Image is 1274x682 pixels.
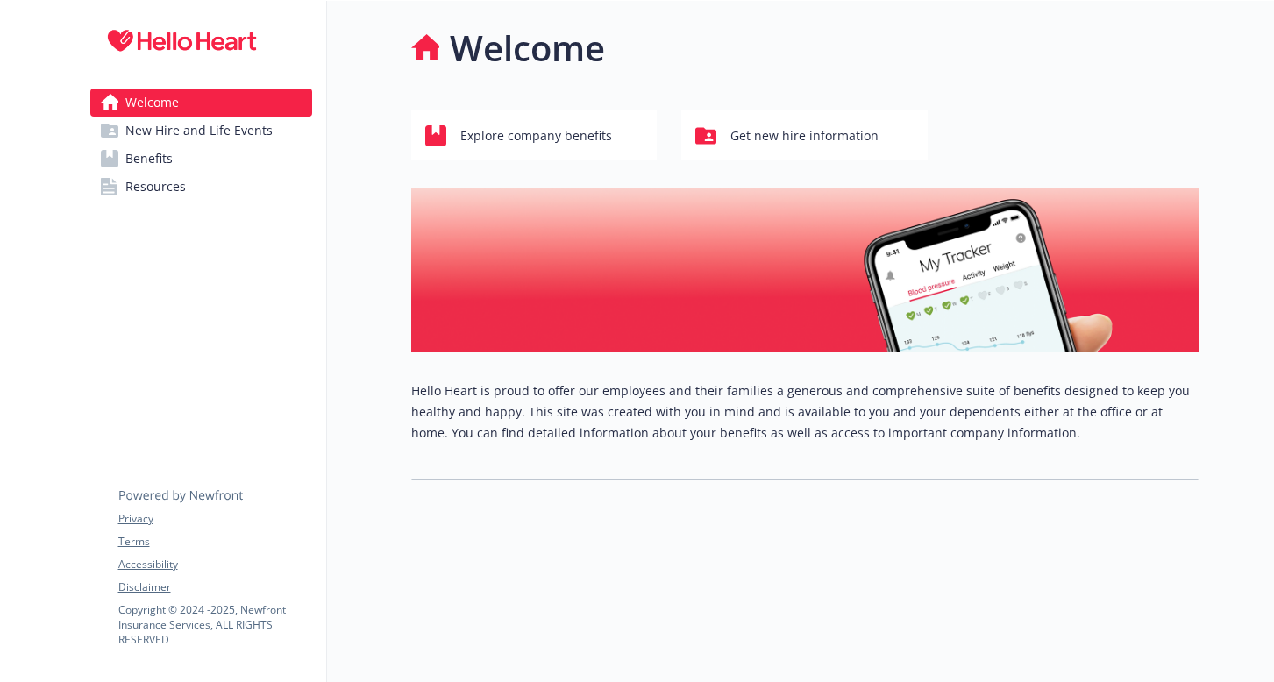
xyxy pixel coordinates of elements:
[125,145,173,173] span: Benefits
[90,117,312,145] a: New Hire and Life Events
[411,110,658,160] button: Explore company benefits
[118,557,311,572] a: Accessibility
[118,579,311,595] a: Disclaimer
[730,119,879,153] span: Get new hire information
[118,511,311,527] a: Privacy
[90,173,312,201] a: Resources
[118,602,311,647] p: Copyright © 2024 - 2025 , Newfront Insurance Services, ALL RIGHTS RESERVED
[460,119,612,153] span: Explore company benefits
[90,89,312,117] a: Welcome
[90,145,312,173] a: Benefits
[681,110,928,160] button: Get new hire information
[411,188,1199,352] img: overview page banner
[125,117,273,145] span: New Hire and Life Events
[125,173,186,201] span: Resources
[125,89,179,117] span: Welcome
[118,534,311,550] a: Terms
[450,22,605,75] h1: Welcome
[411,380,1199,444] p: Hello Heart is proud to offer our employees and their families a generous and comprehensive suite...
